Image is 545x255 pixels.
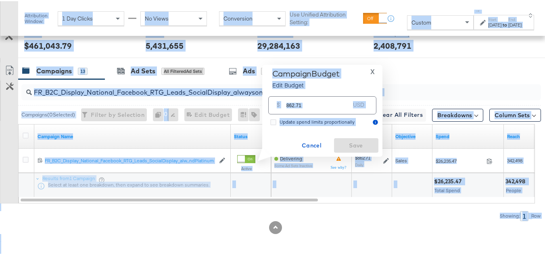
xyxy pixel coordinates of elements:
[237,165,255,170] label: Active
[355,153,370,160] div: $862.71
[272,68,340,77] div: Campaign Budget
[355,161,363,166] sub: Daily
[274,98,283,113] div: $
[411,18,431,25] span: Custom
[436,132,501,139] a: The total amount spent to date.
[367,68,378,74] button: X
[21,110,75,117] div: Campaigns ( 0 Selected)
[434,176,464,184] div: $26,235.47
[506,186,521,192] span: People
[280,154,302,160] span: Delivering
[350,98,368,113] div: USD
[432,108,483,120] button: Breakdowns
[505,176,528,184] div: 342,498
[507,156,522,162] span: 342,498
[272,80,340,88] p: Edit Budget
[488,16,501,21] label: Start:
[78,66,88,74] div: 13
[374,39,411,50] div: 2,408,791
[290,137,334,151] button: Cancel
[488,21,501,27] div: [DATE]
[501,21,508,27] strong: to
[499,212,520,218] div: Showing:
[24,12,54,23] div: Attribution Window:
[489,108,541,120] button: Column Sets
[234,132,268,139] a: Shows the current state of your Ad Campaign.
[146,39,184,50] div: 5,431,655
[45,156,215,163] a: FR_B2C_Display_National_Facebook_RTG_Leads_SocialDisplay_alw...ndPlatinum
[395,156,407,162] span: Sales
[508,21,522,27] div: [DATE]
[223,14,253,21] span: Conversion
[36,65,72,75] div: Campaigns
[507,132,541,139] a: The number of people your ad was served to.
[62,14,93,21] span: 1 Day Clicks
[145,14,169,21] span: No Views
[395,132,429,139] a: Your campaign's objective.
[474,8,482,11] span: ↑
[32,80,495,96] input: Search Campaigns by Name, ID or Objective
[436,157,483,163] span: $26,235.47
[531,212,541,218] div: Row
[290,10,359,25] label: Use Unified Attribution Setting:
[274,162,312,167] sub: Some Ad Sets Inactive
[280,118,355,124] span: Update spend limits proportionally
[24,39,72,50] div: $461,043.79
[161,66,205,74] div: All Filtered Ad Sets
[520,210,528,220] div: 1
[376,109,423,119] span: Clear All Filters
[373,108,426,120] button: Clear All Filters
[508,16,522,21] label: End:
[286,92,350,110] input: Enter your budget
[293,139,331,149] span: Cancel
[153,107,167,120] div: 0
[257,39,300,50] div: 29,284,163
[243,65,255,75] div: Ads
[131,65,155,75] div: Ad Sets
[370,65,375,76] span: X
[38,132,228,139] a: Your campaign name.
[434,186,460,192] span: Total Spend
